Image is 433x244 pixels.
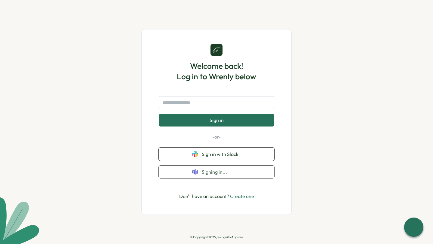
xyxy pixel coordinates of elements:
[177,61,256,82] h1: Welcome back! Log in to Wrenly below
[179,193,254,200] p: Don't have an account?
[202,151,241,157] span: Sign in with Slack
[230,193,254,199] a: Create one
[190,235,244,239] p: © Copyright 2025, Incognito Apps Inc
[159,166,274,178] button: Signing in...
[159,114,274,127] button: Sign in
[210,117,224,123] span: Sign in
[159,134,274,140] p: -or-
[202,169,241,175] span: Signing in...
[159,148,274,161] button: Sign in with Slack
